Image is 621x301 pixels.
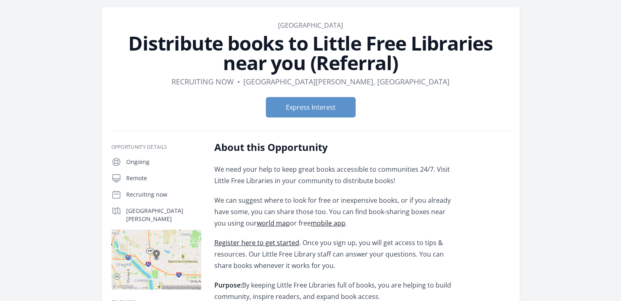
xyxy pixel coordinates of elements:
[126,207,201,223] p: [GEOGRAPHIC_DATA][PERSON_NAME]
[311,219,345,228] a: mobile app
[214,195,453,229] p: We can suggest where to look for free or inexpensive books, or if you already have some, you can ...
[243,76,450,87] dd: [GEOGRAPHIC_DATA][PERSON_NAME], [GEOGRAPHIC_DATA]
[214,237,453,271] p: . Once you sign up, you will get access to tips & resources. Our Little Free Library staff can an...
[278,21,343,30] a: [GEOGRAPHIC_DATA]
[214,238,299,247] a: Register here to get started
[171,76,234,87] dd: Recruiting now
[126,174,201,182] p: Remote
[237,76,240,87] div: •
[257,219,290,228] a: world map
[111,33,510,73] h1: Distribute books to Little Free Libraries near you (Referral)
[111,230,201,290] img: Map
[126,190,201,199] p: Recruiting now
[266,97,356,117] button: Express Interest
[111,144,201,150] h3: Opportunity Details
[126,158,201,166] p: Ongoing
[214,164,453,186] p: We need your help to keep great books accessible to communities 24/7. Visit Little Free Libraries...
[214,141,453,154] h2: About this Opportunity
[214,281,242,290] strong: Purpose:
